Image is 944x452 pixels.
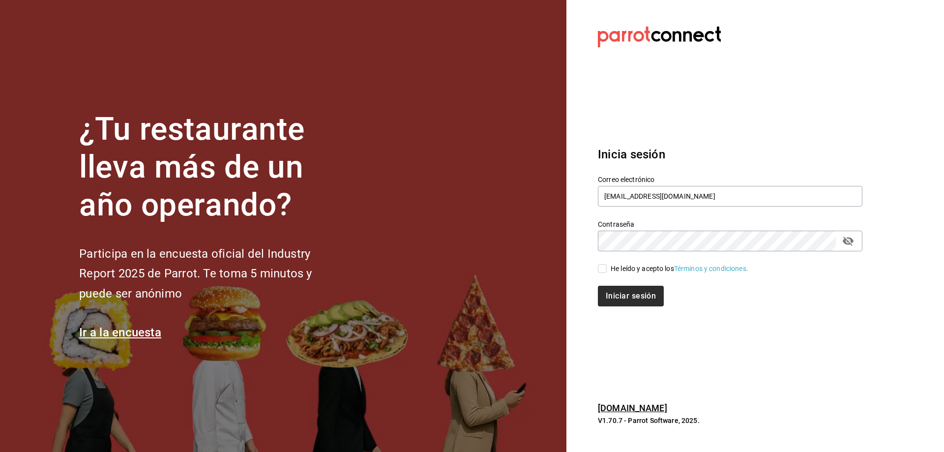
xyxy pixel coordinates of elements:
[79,244,345,304] h2: Participa en la encuesta oficial del Industry Report 2025 de Parrot. Te toma 5 minutos y puede se...
[840,233,856,249] button: passwordField
[598,403,667,413] a: [DOMAIN_NAME]
[611,264,748,274] div: He leído y acepto los
[79,326,161,339] a: Ir a la encuesta
[674,265,748,272] a: Términos y condiciones.
[79,111,345,224] h1: ¿Tu restaurante lleva más de un año operando?
[598,416,862,425] p: V1.70.7 - Parrot Software, 2025.
[598,146,862,163] h3: Inicia sesión
[598,186,862,207] input: Ingresa tu correo electrónico
[598,176,862,183] label: Correo electrónico
[598,221,862,228] label: Contraseña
